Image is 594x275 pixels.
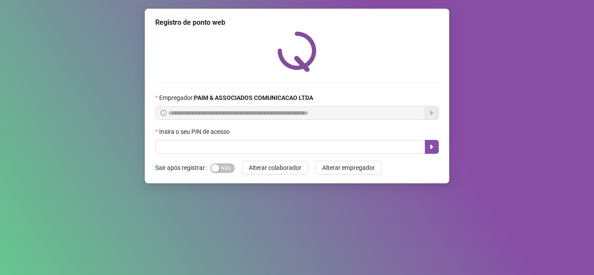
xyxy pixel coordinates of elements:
img: QRPoint [277,31,317,72]
button: Alterar empregador [315,161,382,175]
span: Empregador : [159,93,313,103]
div: Registro de ponto web [155,17,439,28]
span: info-circle [160,110,167,116]
label: Insira o seu PIN de acesso [155,127,235,136]
span: Alterar empregador [322,163,375,172]
label: Sair após registrar [155,161,210,175]
button: Alterar colaborador [242,161,308,175]
strong: PAIM & ASSOCIADOS COMUNICACAO LTDA [194,94,313,101]
span: Alterar colaborador [249,163,301,172]
span: caret-right [428,143,435,150]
